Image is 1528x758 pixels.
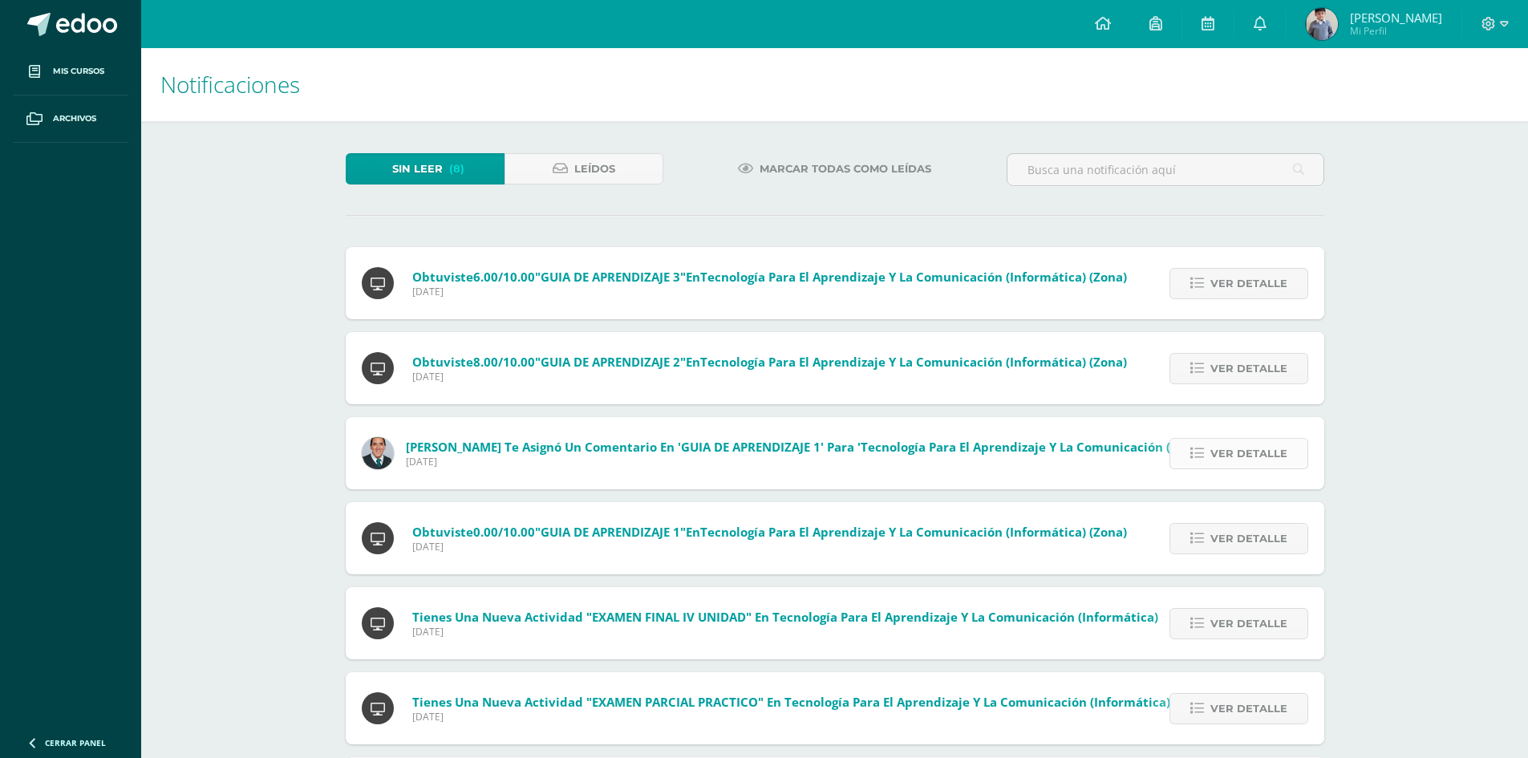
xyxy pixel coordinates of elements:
span: "GUIA DE APRENDIZAJE 3" [535,269,686,285]
span: Cerrar panel [45,737,106,748]
span: [DATE] [412,540,1127,553]
span: Tecnología para el Aprendizaje y la Comunicación (Informática) (Zona) [700,269,1127,285]
img: 5beb38fec7668301f370e1681d348f64.png [1306,8,1338,40]
a: Leídos [505,153,663,184]
span: [DATE] [406,455,1250,468]
span: Ver detalle [1210,609,1287,638]
span: Tecnología para el Aprendizaje y la Comunicación (Informática) (Zona) [700,354,1127,370]
span: (8) [449,154,464,184]
span: 0.00/10.00 [473,524,535,540]
span: Notificaciones [160,69,300,99]
span: Tienes una nueva actividad "EXAMEN PARCIAL PRACTICO" En Tecnología para el Aprendizaje y la Comun... [412,694,1170,710]
span: Marcar todas como leídas [760,154,931,184]
a: Sin leer(8) [346,153,505,184]
span: [PERSON_NAME] [1350,10,1442,26]
span: Ver detalle [1210,524,1287,553]
span: Ver detalle [1210,439,1287,468]
span: Obtuviste en [412,524,1127,540]
span: Ver detalle [1210,694,1287,724]
span: [DATE] [412,285,1127,298]
span: 6.00/10.00 [473,269,535,285]
span: Ver detalle [1210,354,1287,383]
span: Mis cursos [53,65,104,78]
span: 8.00/10.00 [473,354,535,370]
span: Tienes una nueva actividad "EXAMEN FINAL IV UNIDAD" En Tecnología para el Aprendizaje y la Comuni... [412,609,1158,625]
span: [DATE] [412,625,1158,638]
a: Mis cursos [13,48,128,95]
span: Obtuviste en [412,354,1127,370]
span: Obtuviste en [412,269,1127,285]
span: [PERSON_NAME] te asignó un comentario en 'GUIA DE APRENDIZAJE 1' para 'Tecnología para el Aprendi... [406,439,1250,455]
input: Busca una notificación aquí [1007,154,1323,185]
a: Archivos [13,95,128,143]
span: Leídos [574,154,615,184]
span: [DATE] [412,710,1170,724]
span: Tecnología para el Aprendizaje y la Comunicación (Informática) (Zona) [700,524,1127,540]
span: Sin leer [392,154,443,184]
span: "GUIA DE APRENDIZAJE 2" [535,354,686,370]
span: "GUIA DE APRENDIZAJE 1" [535,524,686,540]
img: 2306758994b507d40baaa54be1d4aa7e.png [362,437,394,469]
span: Ver detalle [1210,269,1287,298]
span: [DATE] [412,370,1127,383]
span: Archivos [53,112,96,125]
span: Mi Perfil [1350,24,1442,38]
a: Marcar todas como leídas [718,153,951,184]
